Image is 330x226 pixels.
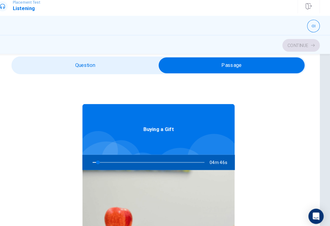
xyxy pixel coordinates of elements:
div: Open Intercom Messenger [309,205,324,220]
h1: Listening [24,9,51,16]
span: 04m 46s [214,153,236,168]
span: Placement Test [24,5,51,9]
span: Buying a Gift [151,125,180,133]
